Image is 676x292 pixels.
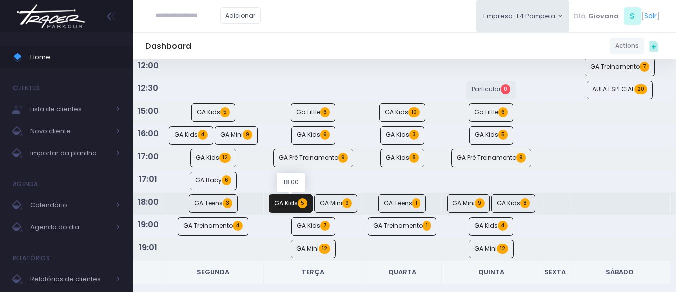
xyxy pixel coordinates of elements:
span: Agenda do dia [30,221,110,234]
a: GA Kids8 [491,194,535,213]
span: Home [30,51,120,64]
span: 6 [320,107,330,117]
span: 9 [338,153,348,163]
div: 18:00 [277,173,305,192]
strong: 12:30 [138,82,158,94]
a: GA Kids5 [191,103,235,122]
strong: 16:00 [138,128,159,139]
h4: Clientes [13,78,40,98]
span: 4 [233,221,243,231]
h5: Dashboard [145,41,191,51]
span: 1 [423,221,431,231]
a: GA Kids10 [379,103,425,122]
span: 12 [497,244,508,254]
span: 5 [498,130,508,140]
a: Ga Little6 [291,103,335,122]
a: GA Kids5 [469,126,513,145]
span: 5 [298,198,307,208]
a: Actions [610,38,644,54]
span: 9 [342,198,352,208]
span: 3 [223,198,232,208]
h4: Agenda [13,174,38,194]
span: Relatórios de clientes [30,273,110,286]
a: Particular0 [466,81,516,99]
a: GA Kids8 [380,149,424,167]
span: 5 [220,107,230,117]
th: Segunda [163,261,264,284]
a: GA Mini12 [469,240,514,258]
span: 12 [319,244,330,254]
strong: 18:00 [138,196,159,208]
a: AULA ESPECIAL20 [587,81,653,99]
span: Giovana [588,11,619,21]
a: GA Pré Treinamento9 [273,149,353,167]
span: Novo cliente [30,125,110,138]
a: GA Treinamento1 [368,217,436,236]
span: 1 [412,198,420,208]
a: GA Kids4 [469,217,513,236]
a: GA Kids3 [380,126,424,145]
span: 3 [409,130,419,140]
span: 7 [320,221,330,231]
a: GA Kids12 [190,149,236,167]
a: GA Teens3 [189,194,238,213]
strong: 17:00 [138,151,159,162]
a: GA Pré Treinamento9 [451,149,531,167]
strong: 19:01 [139,242,157,253]
a: Ga Little6 [469,103,513,122]
span: Lista de clientes [30,103,110,116]
span: 20 [634,84,647,94]
div: [ ] [569,5,663,27]
a: GA Teens1 [378,194,426,213]
span: 6 [320,130,330,140]
span: 10 [408,107,420,117]
a: GA Mini9 [314,194,357,213]
a: Adicionar [220,7,261,24]
a: GA Mini9 [215,126,258,145]
strong: 17:01 [139,173,157,185]
span: 9 [243,130,252,140]
a: GA Treinamento4 [178,217,248,236]
span: Olá, [573,11,587,21]
a: Sair [644,11,657,21]
a: GA Mini9 [447,194,490,213]
span: S [624,7,641,25]
th: Quinta [441,261,541,284]
th: Quarta [363,261,441,284]
span: 7 [640,62,649,72]
strong: 12:00 [138,60,159,71]
a: GA Treinamento7 [585,58,655,76]
strong: 15:00 [138,105,159,117]
a: GA Mini12 [291,240,336,258]
span: 6 [498,107,508,117]
span: 6 [222,175,231,185]
a: GA Kids4 [169,126,213,145]
span: 8 [520,198,530,208]
span: 9 [516,153,526,163]
span: 4 [198,130,208,140]
a: GA Kids7 [291,217,335,236]
th: Terça [263,261,363,284]
span: Importar da planilha [30,147,110,160]
h4: Relatórios [13,248,50,268]
span: 4 [498,221,508,231]
th: Sábado [569,261,671,284]
a: GA Kids5 [269,194,313,213]
strong: 19:00 [138,219,159,230]
span: 9 [475,198,484,208]
th: Sexta [541,261,569,284]
span: Calendário [30,199,110,212]
span: 0 [501,84,510,94]
span: 12 [219,153,231,163]
a: GA Kids6 [291,126,335,145]
span: 8 [409,153,419,163]
a: GA Baby6 [190,172,237,190]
